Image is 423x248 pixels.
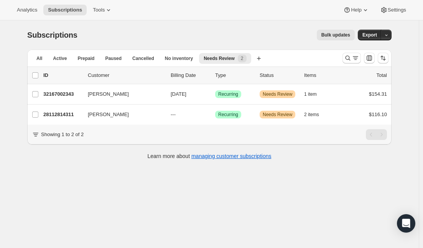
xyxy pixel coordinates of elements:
[218,91,238,97] span: Recurring
[366,129,387,140] nav: Pagination
[83,108,160,121] button: [PERSON_NAME]
[304,112,319,118] span: 2 items
[304,109,328,120] button: 2 items
[77,55,94,62] span: Prepaid
[263,112,292,118] span: Needs Review
[388,7,406,13] span: Settings
[43,109,387,120] div: 28112814311[PERSON_NAME]---SuccessRecurringWarningNeeds Review2 items$116.10
[171,112,176,117] span: ---
[43,89,387,100] div: 32167002343[PERSON_NAME][DATE]SuccessRecurringWarningNeeds Review1 item$154.31
[317,30,355,40] button: Bulk updates
[165,55,193,62] span: No inventory
[83,88,160,100] button: [PERSON_NAME]
[88,111,129,118] span: [PERSON_NAME]
[304,91,317,97] span: 1 item
[27,31,77,39] span: Subscriptions
[43,5,87,15] button: Subscriptions
[17,7,37,13] span: Analytics
[397,214,415,233] div: Open Intercom Messenger
[171,91,186,97] span: [DATE]
[253,53,265,64] button: Create new view
[241,55,244,62] span: 2
[378,53,388,63] button: Sort the results
[43,111,82,118] p: 28112814311
[36,55,42,62] span: All
[358,30,382,40] button: Export
[93,7,105,13] span: Tools
[88,90,129,98] span: [PERSON_NAME]
[53,55,67,62] span: Active
[362,32,377,38] span: Export
[12,5,42,15] button: Analytics
[369,112,387,117] span: $116.10
[304,89,325,100] button: 1 item
[339,5,374,15] button: Help
[88,72,165,79] p: Customer
[48,7,82,13] span: Subscriptions
[148,152,272,160] p: Learn more about
[43,72,387,79] div: IDCustomerBilling DateTypeStatusItemsTotal
[260,72,298,79] p: Status
[88,5,117,15] button: Tools
[218,112,238,118] span: Recurring
[204,55,235,62] span: Needs Review
[191,153,272,159] a: managing customer subscriptions
[171,72,209,79] p: Billing Date
[304,72,342,79] div: Items
[377,72,387,79] p: Total
[132,55,154,62] span: Cancelled
[215,72,253,79] div: Type
[369,91,387,97] span: $154.31
[351,7,361,13] span: Help
[43,72,82,79] p: ID
[41,131,84,138] p: Showing 1 to 2 of 2
[105,55,122,62] span: Paused
[43,90,82,98] p: 32167002343
[364,53,375,63] button: Customize table column order and visibility
[263,91,292,97] span: Needs Review
[342,53,361,63] button: Search and filter results
[321,32,350,38] span: Bulk updates
[375,5,411,15] button: Settings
